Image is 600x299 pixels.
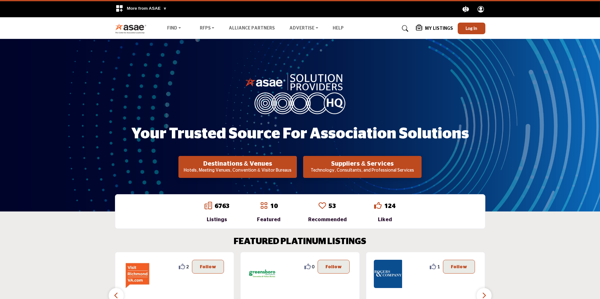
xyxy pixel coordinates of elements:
[396,24,412,34] a: Search
[131,124,469,144] h1: Your Trusted Source for Association Solutions
[329,203,336,209] a: 53
[229,26,275,30] a: Alliance Partners
[180,168,295,174] p: Hotels, Meeting Venues, Convention & Visitor Bureaus
[458,23,485,34] button: Log In
[325,263,342,270] p: Follow
[425,26,453,31] h5: My Listings
[333,26,344,30] a: Help
[112,1,171,17] div: More from ASAE
[443,260,475,274] button: Follow
[200,263,216,270] p: Follow
[234,237,366,247] h2: FEATURED PLATINUM LISTINGS
[308,216,347,223] div: Recommended
[180,160,295,168] h2: Destinations & Venues
[245,72,355,114] img: image
[123,260,151,288] img: Richmond Region Tourism
[312,263,314,270] span: 0
[205,216,230,223] div: Listings
[215,203,230,209] a: 6763
[305,168,420,174] p: Technology, Consultants, and Professional Services
[374,216,395,223] div: Liked
[178,156,297,178] button: Destinations & Venues Hotels, Meeting Venues, Convention & Visitor Bureaus
[285,24,323,33] a: Advertise
[248,260,276,288] img: Greensboro Area CVB
[260,202,268,211] a: Go to Featured
[437,263,440,270] span: 1
[303,156,422,178] button: Suppliers & Services Technology, Consultants, and Professional Services
[318,260,350,274] button: Follow
[305,160,420,168] h2: Suppliers & Services
[374,202,382,209] i: Go to Liked
[416,25,453,32] div: My Listings
[374,260,402,288] img: Rogers & Company PLLC
[257,216,281,223] div: Featured
[115,23,150,34] img: Site Logo
[319,202,326,211] a: Go to Recommended
[192,260,224,274] button: Follow
[270,203,278,209] a: 10
[186,263,189,270] span: 2
[163,24,185,33] a: Find
[451,263,467,270] p: Follow
[127,6,167,11] span: More from ASAE
[195,24,219,33] a: RFPs
[466,25,477,31] span: Log In
[384,203,395,209] a: 124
